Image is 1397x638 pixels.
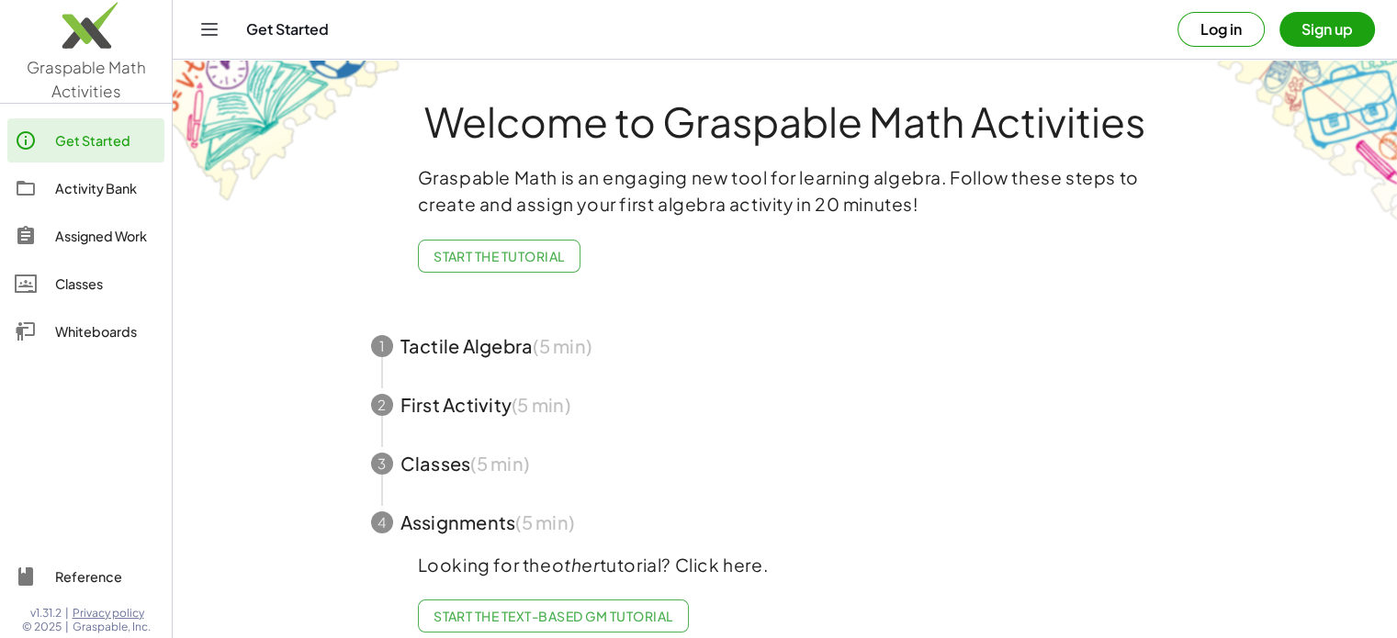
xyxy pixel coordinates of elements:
button: 3Classes(5 min) [349,434,1222,493]
h1: Welcome to Graspable Math Activities [337,100,1234,142]
button: Sign up [1279,12,1375,47]
p: Graspable Math is an engaging new tool for learning algebra. Follow these steps to create and ass... [418,164,1153,218]
button: Toggle navigation [195,15,224,44]
a: Activity Bank [7,166,164,210]
a: Start the Text-based GM Tutorial [418,599,689,632]
div: Activity Bank [55,177,157,199]
a: Reference [7,554,164,599]
button: 1Tactile Algebra(5 min) [349,317,1222,375]
p: Looking for the tutorial? Click here. [418,552,1153,578]
button: Start the Tutorial [418,240,580,273]
button: Log in [1177,12,1265,47]
a: Assigned Work [7,214,164,258]
div: 4 [371,511,393,533]
a: Classes [7,262,164,306]
span: Graspable Math Activities [27,57,146,101]
button: 2First Activity(5 min) [349,375,1222,434]
div: Whiteboards [55,320,157,342]
a: Get Started [7,118,164,162]
img: get-started-bg-ul-Ceg4j33I.png [173,58,402,204]
span: Start the Text-based GM Tutorial [434,608,673,624]
em: other [552,554,600,576]
a: Whiteboards [7,309,164,353]
div: 3 [371,453,393,475]
span: Graspable, Inc. [73,620,151,634]
div: 2 [371,394,393,416]
a: Privacy policy [73,606,151,621]
span: © 2025 [22,620,62,634]
div: Assigned Work [55,225,157,247]
div: 1 [371,335,393,357]
span: Start the Tutorial [434,248,565,264]
span: | [65,620,69,634]
div: Reference [55,565,157,588]
button: 4Assignments(5 min) [349,493,1222,552]
span: | [65,606,69,621]
span: v1.31.2 [30,606,62,621]
div: Classes [55,273,157,295]
div: Get Started [55,129,157,151]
